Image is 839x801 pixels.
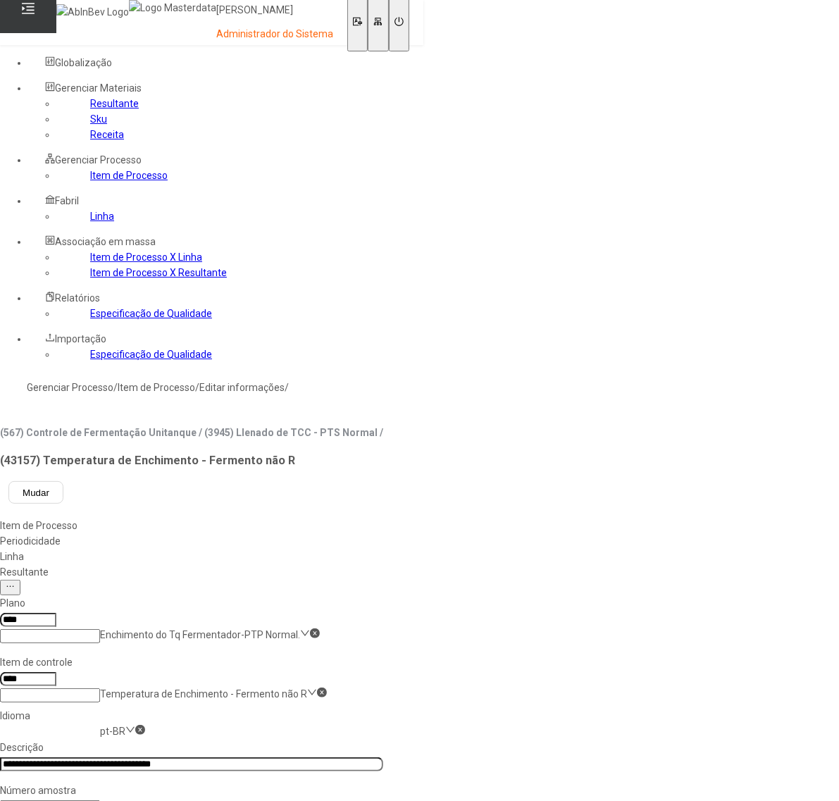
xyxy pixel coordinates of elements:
[55,57,112,68] span: Globalização
[113,382,118,393] nz-breadcrumb-separator: /
[90,113,107,125] a: Sku
[90,129,124,140] a: Receita
[118,382,195,393] a: Item de Processo
[90,308,212,319] a: Especificação de Qualidade
[195,382,199,393] nz-breadcrumb-separator: /
[55,154,142,166] span: Gerenciar Processo
[216,4,333,18] p: [PERSON_NAME]
[199,382,285,393] a: Editar informações
[55,82,142,94] span: Gerenciar Materiais
[90,211,114,222] a: Linha
[90,98,139,109] a: Resultante
[90,252,202,263] a: Item de Processo X Linha
[56,4,129,20] img: AbInBev Logo
[27,382,113,393] a: Gerenciar Processo
[23,488,49,498] span: Mudar
[55,236,156,247] span: Associação em massa
[285,382,289,393] nz-breadcrumb-separator: /
[216,27,333,42] p: Administrador do Sistema
[55,195,79,206] span: Fabril
[90,267,227,278] a: Item de Processo X Resultante
[55,292,100,304] span: Relatórios
[90,349,212,360] a: Especificação de Qualidade
[100,688,307,700] nz-select-item: Temperatura de Enchimento - Fermento não R
[100,726,125,737] nz-select-item: pt-BR
[55,333,106,344] span: Importação
[8,481,63,504] button: Mudar
[90,170,168,181] a: Item de Processo
[100,629,300,640] nz-select-item: Enchimento do Tq Fermentador-PTP Normal.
